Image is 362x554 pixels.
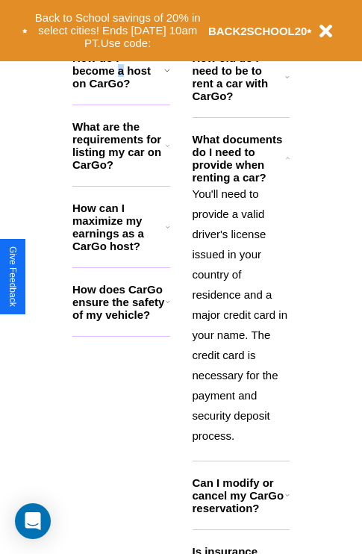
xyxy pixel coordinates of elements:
[193,52,286,102] h3: How old do I need to be to rent a car with CarGo?
[193,133,287,184] h3: What documents do I need to provide when renting a car?
[72,202,166,252] h3: How can I maximize my earnings as a CarGo host?
[72,52,164,90] h3: How do I become a host on CarGo?
[208,25,308,37] b: BACK2SCHOOL20
[193,476,285,514] h3: Can I modify or cancel my CarGo reservation?
[72,120,166,171] h3: What are the requirements for listing my car on CarGo?
[72,283,166,321] h3: How does CarGo ensure the safety of my vehicle?
[15,503,51,539] div: Open Intercom Messenger
[193,184,290,446] p: You'll need to provide a valid driver's license issued in your country of residence and a major c...
[7,246,18,307] div: Give Feedback
[28,7,208,54] button: Back to School savings of 20% in select cities! Ends [DATE] 10am PT.Use code:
